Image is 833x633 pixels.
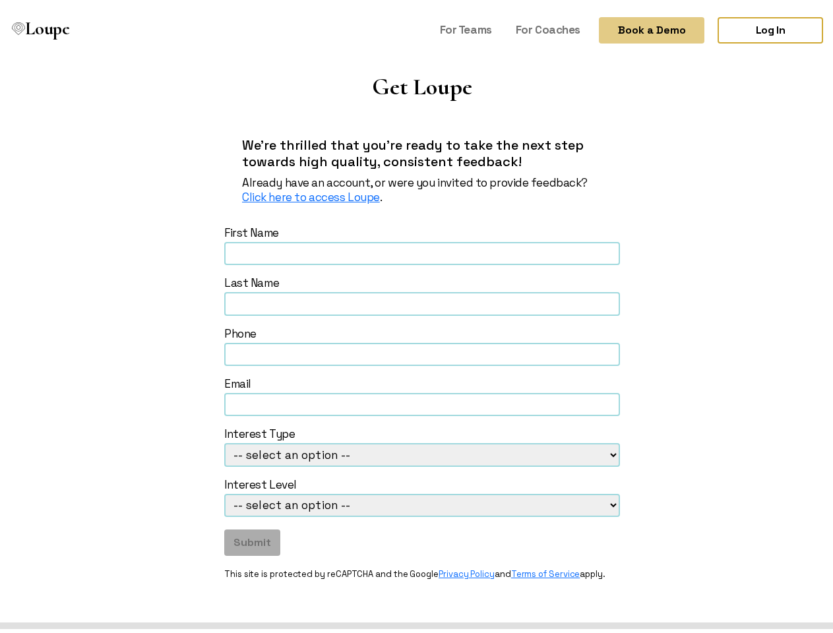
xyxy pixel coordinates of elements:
[242,186,380,200] a: Click here to access Loupe
[224,272,620,286] div: Last Name
[242,171,602,200] p: Already have an account, or were you invited to provide feedback? .
[242,133,602,166] h4: We're thrilled that you're ready to take the next step towards high quality, consistent feedback!
[439,564,495,576] a: Privacy Policy
[510,13,586,38] a: For Coaches
[224,473,620,488] div: Interest Level
[54,69,790,128] h1: Get Loupe
[224,564,620,576] div: This site is protected by reCAPTCHA and the Google and apply.
[718,13,823,40] a: Log In
[8,13,74,40] a: Loupe
[224,423,620,437] div: Interest Type
[224,222,620,236] div: First Name
[511,564,580,576] a: Terms of Service
[599,13,704,40] button: Book a Demo
[224,322,620,337] div: Phone
[435,13,497,38] a: For Teams
[12,18,25,32] img: Loupe Logo
[224,373,620,387] div: Email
